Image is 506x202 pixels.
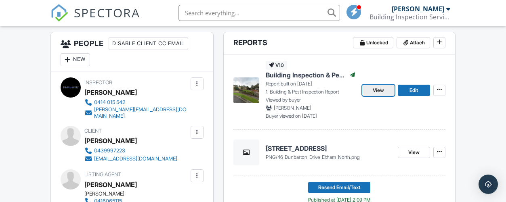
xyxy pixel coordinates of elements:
[84,179,137,191] a: [PERSON_NAME]
[94,106,189,119] div: [PERSON_NAME][EMAIL_ADDRESS][DOMAIN_NAME]
[84,155,177,163] a: [EMAIL_ADDRESS][DOMAIN_NAME]
[50,4,68,22] img: The Best Home Inspection Software - Spectora
[84,171,121,177] span: Listing Agent
[392,5,444,13] div: [PERSON_NAME]
[178,5,340,21] input: Search everything...
[84,147,177,155] a: 0439997223
[109,37,188,50] div: Disable Client CC Email
[94,156,177,162] div: [EMAIL_ADDRESS][DOMAIN_NAME]
[84,86,137,98] div: [PERSON_NAME]
[479,175,498,194] div: Open Intercom Messenger
[94,99,125,106] div: 0414 015 542
[370,13,450,21] div: Building Inspection Services
[84,135,137,147] div: [PERSON_NAME]
[61,53,90,66] div: New
[84,106,189,119] a: [PERSON_NAME][EMAIL_ADDRESS][DOMAIN_NAME]
[94,148,125,154] div: 0439997223
[74,4,140,21] span: SPECTORA
[50,11,140,28] a: SPECTORA
[84,128,102,134] span: Client
[84,98,189,106] a: 0414 015 542
[84,79,112,85] span: Inspector
[84,191,174,197] div: [PERSON_NAME]
[51,32,213,71] h3: People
